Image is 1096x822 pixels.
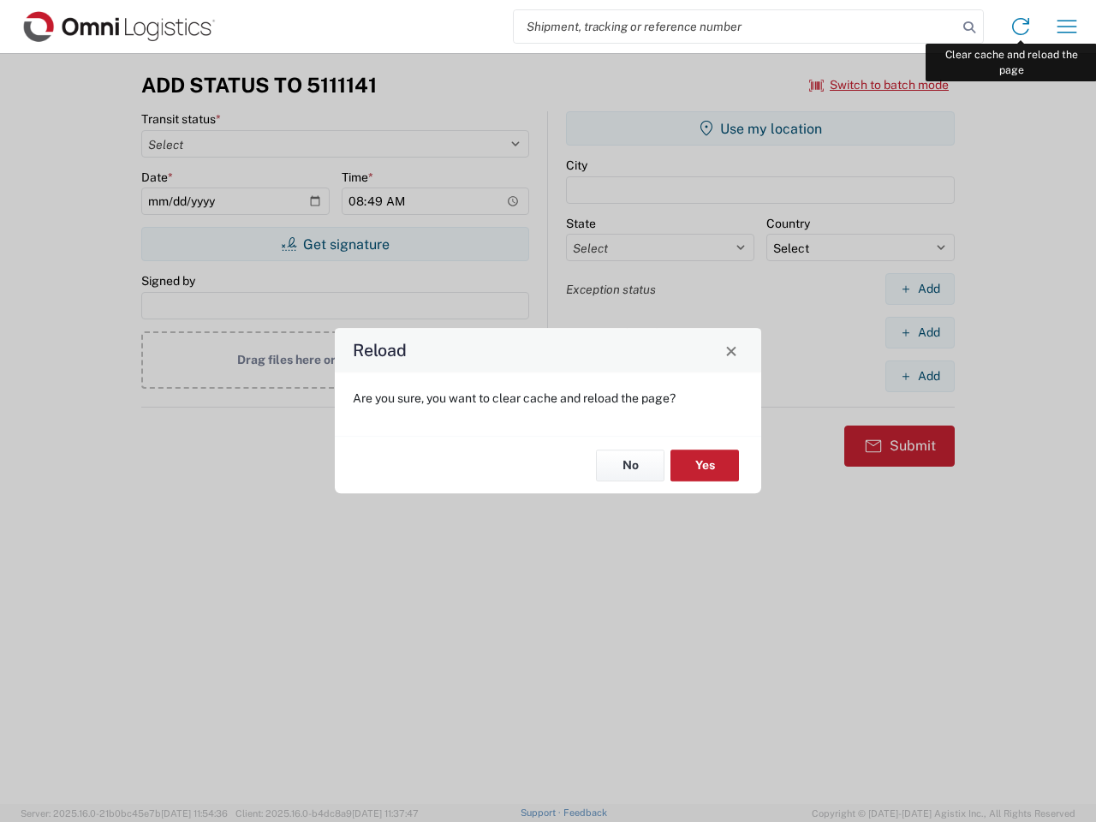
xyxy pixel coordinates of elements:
p: Are you sure, you want to clear cache and reload the page? [353,390,743,406]
h4: Reload [353,338,407,363]
button: Yes [670,450,739,481]
input: Shipment, tracking or reference number [514,10,957,43]
button: No [596,450,664,481]
button: Close [719,338,743,362]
